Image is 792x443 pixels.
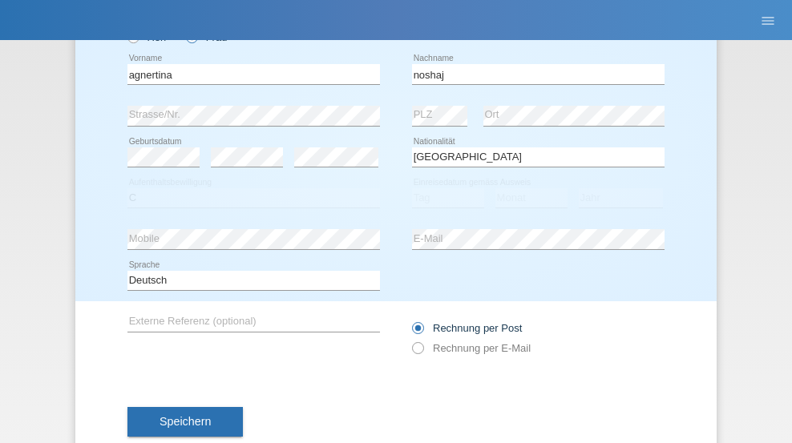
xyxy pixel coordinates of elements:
a: menu [752,15,784,25]
button: Speichern [127,407,243,437]
i: menu [760,13,776,29]
label: Rechnung per Post [412,322,522,334]
input: Rechnung per E-Mail [412,342,422,362]
label: Rechnung per E-Mail [412,342,531,354]
input: Rechnung per Post [412,322,422,342]
span: Speichern [160,415,211,428]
